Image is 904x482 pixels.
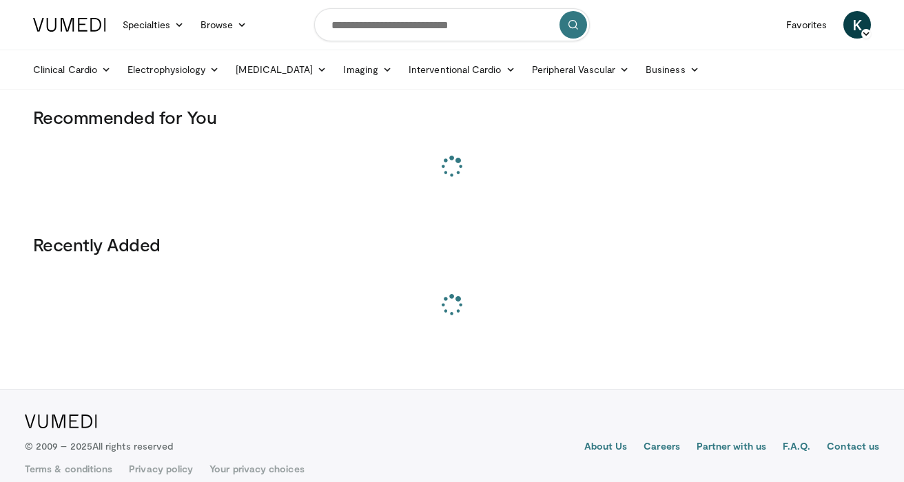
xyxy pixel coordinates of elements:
span: All rights reserved [92,440,173,452]
a: Privacy policy [129,462,193,476]
a: [MEDICAL_DATA] [227,56,335,83]
a: Business [637,56,708,83]
a: Specialties [114,11,192,39]
h3: Recently Added [33,233,871,255]
a: Your privacy choices [209,462,304,476]
img: VuMedi Logo [25,415,97,428]
a: Electrophysiology [119,56,227,83]
p: © 2009 – 2025 [25,439,173,453]
a: Imaging [335,56,400,83]
a: Browse [192,11,256,39]
a: About Us [584,439,628,456]
a: Terms & conditions [25,462,112,476]
h3: Recommended for You [33,106,871,128]
a: Favorites [778,11,835,39]
a: Clinical Cardio [25,56,119,83]
a: Partner with us [697,439,766,456]
input: Search topics, interventions [314,8,590,41]
a: K [843,11,871,39]
a: Careers [644,439,680,456]
a: Interventional Cardio [400,56,524,83]
a: Contact us [827,439,879,456]
a: F.A.Q. [783,439,810,456]
img: VuMedi Logo [33,18,106,32]
a: Peripheral Vascular [524,56,637,83]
